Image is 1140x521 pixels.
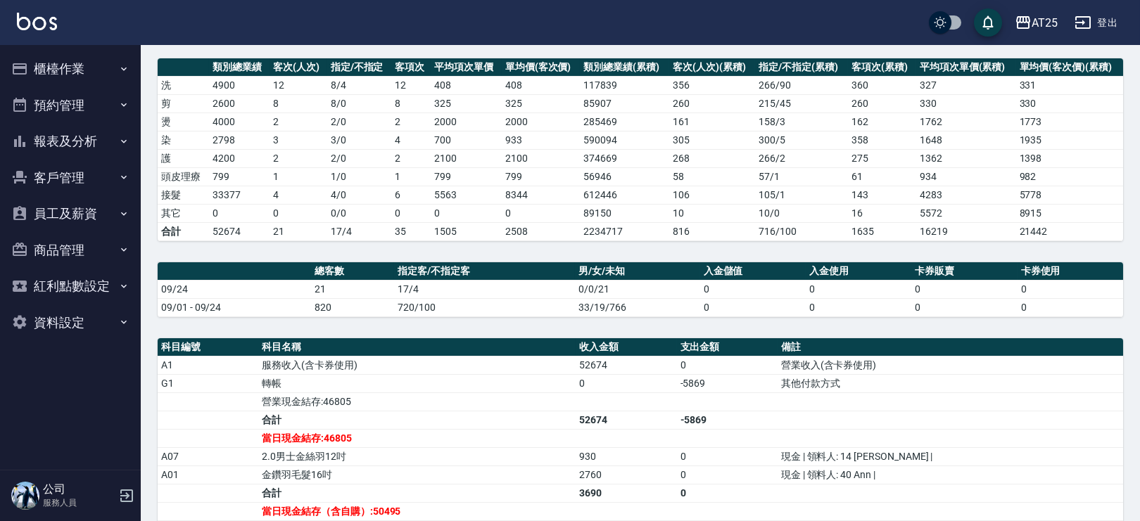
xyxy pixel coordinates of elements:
[911,280,1017,298] td: 0
[258,447,576,465] td: 2.0男士金絲羽12吋
[580,112,669,131] td: 285469
[258,338,576,356] th: 科目名稱
[848,112,916,131] td: 162
[431,58,502,77] th: 平均項次單價
[916,204,1016,222] td: 5572
[755,94,848,112] td: 215 / 45
[677,465,778,484] td: 0
[209,149,270,167] td: 4200
[974,8,1002,37] button: save
[848,76,916,94] td: 360
[916,112,1016,131] td: 1762
[1016,222,1123,240] td: 21442
[755,186,848,204] td: 105 / 1
[209,167,270,186] td: 799
[755,167,848,186] td: 57 / 1
[1069,10,1123,36] button: 登出
[848,204,916,222] td: 16
[669,112,755,131] td: 161
[258,356,576,374] td: 服務收入(含卡券使用)
[270,222,327,240] td: 21
[391,131,431,149] td: 4
[258,502,576,520] td: 當日現金結存（含自購）:50495
[916,222,1016,240] td: 16219
[6,51,135,87] button: 櫃檯作業
[158,374,258,392] td: G1
[755,131,848,149] td: 300 / 5
[755,149,848,167] td: 266 / 2
[258,465,576,484] td: 金鑽羽毛髮16吋
[270,76,327,94] td: 12
[806,262,911,281] th: 入金使用
[502,204,581,222] td: 0
[209,94,270,112] td: 2600
[258,429,576,447] td: 當日現金結存:46805
[669,94,755,112] td: 260
[1016,149,1123,167] td: 1398
[6,232,135,269] button: 商品管理
[209,58,270,77] th: 類別總業績
[580,186,669,204] td: 612446
[502,112,581,131] td: 2000
[311,298,394,316] td: 820
[158,447,258,465] td: A07
[391,76,431,94] td: 12
[431,112,502,131] td: 2000
[158,58,1123,241] table: a dense table
[431,167,502,186] td: 799
[209,222,270,240] td: 52674
[258,484,576,502] td: 合計
[576,411,676,429] td: 52674
[677,356,778,374] td: 0
[669,222,755,240] td: 816
[158,76,209,94] td: 洗
[6,195,135,232] button: 員工及薪資
[6,304,135,341] button: 資料設定
[576,465,676,484] td: 2760
[17,13,57,30] img: Logo
[327,222,391,240] td: 17/4
[575,262,699,281] th: 男/女/未知
[209,131,270,149] td: 2798
[916,149,1016,167] td: 1362
[576,374,676,392] td: 0
[778,356,1123,374] td: 營業收入(含卡券使用)
[1032,14,1058,32] div: AT25
[327,149,391,167] td: 2 / 0
[431,186,502,204] td: 5563
[502,149,581,167] td: 2100
[311,280,394,298] td: 21
[258,374,576,392] td: 轉帳
[848,222,916,240] td: 1635
[391,167,431,186] td: 1
[755,76,848,94] td: 266 / 90
[6,160,135,196] button: 客戶管理
[677,338,778,356] th: 支出金額
[158,465,258,484] td: A01
[916,167,1016,186] td: 934
[755,222,848,240] td: 716/100
[755,204,848,222] td: 10 / 0
[158,298,311,316] td: 09/01 - 09/24
[669,131,755,149] td: 305
[327,112,391,131] td: 2 / 0
[848,167,916,186] td: 61
[431,76,502,94] td: 408
[755,112,848,131] td: 158 / 3
[669,204,755,222] td: 10
[158,131,209,149] td: 染
[677,374,778,392] td: -5869
[6,123,135,160] button: 報表及分析
[580,58,669,77] th: 類別總業績(累積)
[209,76,270,94] td: 4900
[502,58,581,77] th: 單均價(客次價)
[6,87,135,124] button: 預約管理
[394,298,575,316] td: 720/100
[391,149,431,167] td: 2
[916,58,1016,77] th: 平均項次單價(累積)
[394,262,575,281] th: 指定客/不指定客
[778,465,1123,484] td: 現金 | 領料人: 40 Ann |
[848,149,916,167] td: 275
[391,222,431,240] td: 35
[580,94,669,112] td: 85907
